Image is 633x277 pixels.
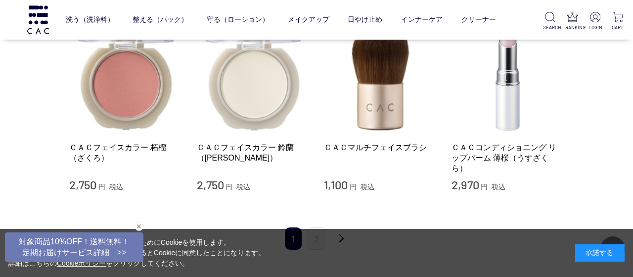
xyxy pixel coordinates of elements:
[288,7,329,33] a: メイクアップ
[66,7,114,33] a: 洗う（洗浄料）
[588,12,602,31] a: LOGIN
[109,183,123,191] span: 税込
[324,21,437,134] img: ＣＡＣマルチフェイスブラシ
[350,183,357,191] span: 円
[285,227,302,250] span: 1
[207,7,269,33] a: 守る（ローション）
[611,24,625,31] p: CART
[361,183,374,191] span: 税込
[324,177,348,192] span: 1,100
[401,7,443,33] a: インナーケア
[26,5,50,34] img: logo
[461,7,496,33] a: クリーナー
[543,12,557,31] a: SEARCH
[348,7,382,33] a: 日やけ止め
[331,227,351,251] a: 次
[324,142,437,153] a: ＣＡＣマルチフェイスブラシ
[575,244,625,262] div: 承諾する
[197,21,310,134] img: ＣＡＣフェイスカラー 鈴蘭（すずらん）
[69,142,182,164] a: ＣＡＣフェイスカラー 柘榴（ざくろ）
[452,142,564,174] a: ＣＡＣコンディショニング リップバーム 薄桜（うすざくら）
[452,177,479,192] span: 2,970
[481,183,488,191] span: 円
[236,183,250,191] span: 税込
[69,21,182,134] img: ＣＡＣフェイスカラー 柘榴（ざくろ）
[197,177,224,192] span: 2,750
[197,142,310,164] a: ＣＡＣフェイスカラー 鈴蘭（[PERSON_NAME]）
[543,24,557,31] p: SEARCH
[452,21,564,134] img: ＣＡＣコンディショニング リップバーム 薄桜（うすざくら）
[226,183,232,191] span: 円
[588,24,602,31] p: LOGIN
[307,227,326,250] a: 2
[133,7,188,33] a: 整える（パック）
[611,12,625,31] a: CART
[565,24,580,31] p: RANKING
[69,177,96,192] span: 2,750
[492,183,505,191] span: 税込
[98,183,105,191] span: 円
[565,12,580,31] a: RANKING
